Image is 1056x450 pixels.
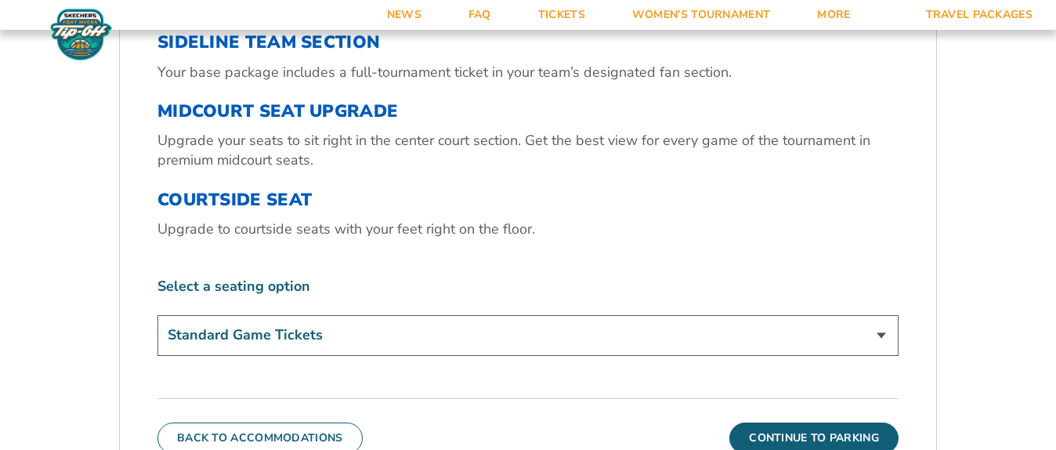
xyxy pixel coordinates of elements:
[47,8,115,61] img: Fort Myers Tip-Off
[157,131,899,170] p: Upgrade your seats to sit right in the center court section. Get the best view for every game of ...
[157,101,899,122] h3: MIDCOURT SEAT UPGRADE
[157,220,899,239] p: Upgrade to courtside seats with your feet right on the floor.
[157,277,899,296] label: Select a seating option
[157,32,899,53] h3: SIDELINE TEAM SECTION
[157,190,899,210] h3: COURTSIDE SEAT
[157,63,899,82] p: Your base package includes a full-tournament ticket in your team’s designated fan section.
